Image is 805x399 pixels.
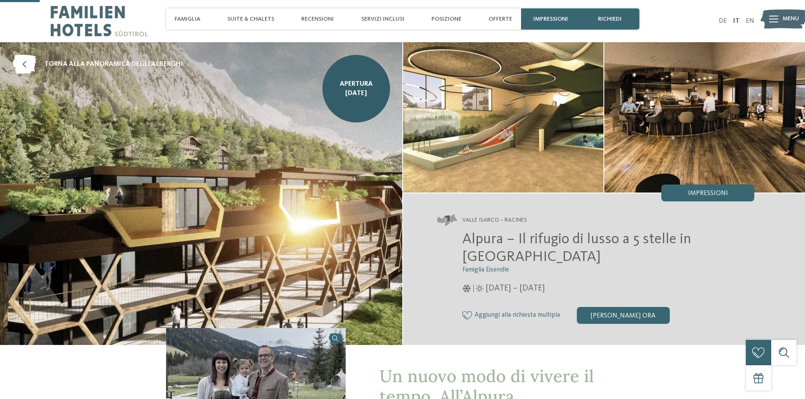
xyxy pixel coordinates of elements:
span: torna alla panoramica degli alberghi [44,60,183,69]
span: Impressioni [688,190,728,197]
a: DE [719,18,727,24]
span: Alpura – Il rifugio di lusso a 5 stelle in [GEOGRAPHIC_DATA] [462,232,691,264]
span: Apertura [DATE] [329,79,384,98]
span: [DATE] – [DATE] [486,282,545,294]
i: Orario d’apertura tutto l'anno [462,285,471,292]
a: Apertura [DATE] [322,55,390,122]
span: Famiglia Eisendle [462,266,509,273]
a: IT [733,18,740,24]
a: EN [746,18,754,24]
img: Alpura - Rooted in nature. Created for families. [604,42,805,193]
span: Menu [783,15,799,23]
img: Alpura - Rooted in nature. Created for families. [403,42,604,193]
a: torna alla panoramica degli alberghi [13,55,183,74]
i: Orario d’apertura tutto l'anno [473,285,483,292]
span: Valle Isarco – Racines [462,216,527,225]
span: Aggiungi alla richiesta multipla [475,312,560,319]
div: [PERSON_NAME] ora [577,307,670,324]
